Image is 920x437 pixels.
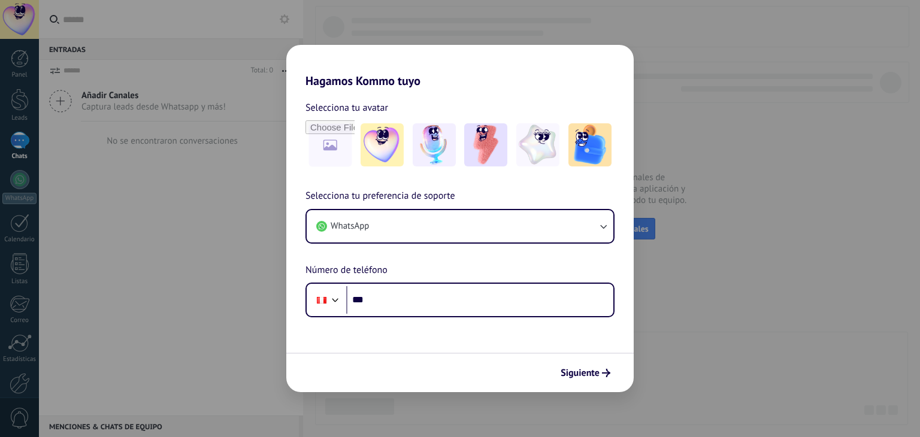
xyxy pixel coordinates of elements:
[555,363,616,383] button: Siguiente
[305,100,388,116] span: Selecciona tu avatar
[331,220,369,232] span: WhatsApp
[307,210,613,242] button: WhatsApp
[310,287,333,312] div: Peru: + 51
[516,123,559,166] img: -4.jpeg
[305,189,455,204] span: Selecciona tu preferencia de soporte
[568,123,612,166] img: -5.jpeg
[286,45,634,88] h2: Hagamos Kommo tuyo
[305,263,388,278] span: Número de teléfono
[561,369,600,377] span: Siguiente
[413,123,456,166] img: -2.jpeg
[464,123,507,166] img: -3.jpeg
[361,123,404,166] img: -1.jpeg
